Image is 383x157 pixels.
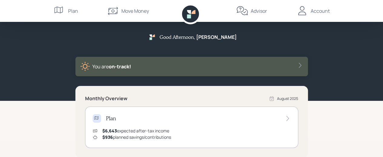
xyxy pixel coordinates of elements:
[102,128,169,134] div: expected after-tax income
[196,34,237,40] h5: [PERSON_NAME]
[121,7,149,15] div: Move Money
[277,96,298,101] div: August 2025
[251,7,267,15] div: Advisor
[106,115,116,122] h4: Plan
[80,62,90,71] img: sunny-XHVQM73Q.digested.png
[92,63,131,70] div: You are
[85,96,127,101] h5: Monthly Overview
[68,7,78,15] div: Plan
[160,34,195,40] h5: Good Afternoon ,
[109,63,131,70] span: on‑track!
[102,128,117,134] span: $6,643
[102,134,113,140] span: $936
[311,7,330,15] div: Account
[102,134,171,140] div: planned savings/contributions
